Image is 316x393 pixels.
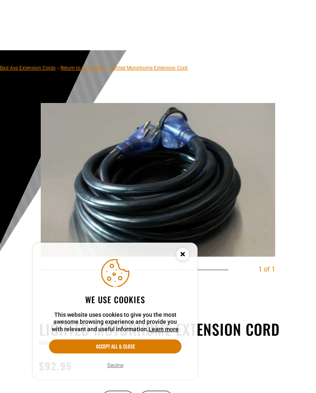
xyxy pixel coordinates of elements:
[49,294,181,305] h2: We use cookies
[258,264,275,274] div: 1 of 1
[57,65,59,71] span: ›
[60,65,104,71] a: Return to Collection
[49,339,181,353] button: Accept all & close
[109,65,188,71] span: Lighted Motorhome Extension Cord
[49,311,181,333] p: This website uses cookies to give you the most awesome browsing experience and provide you with r...
[105,361,126,370] button: Decline
[33,243,197,380] aside: Cookie Consent
[106,65,107,71] span: ›
[149,326,179,332] a: Learn more
[41,103,275,257] img: black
